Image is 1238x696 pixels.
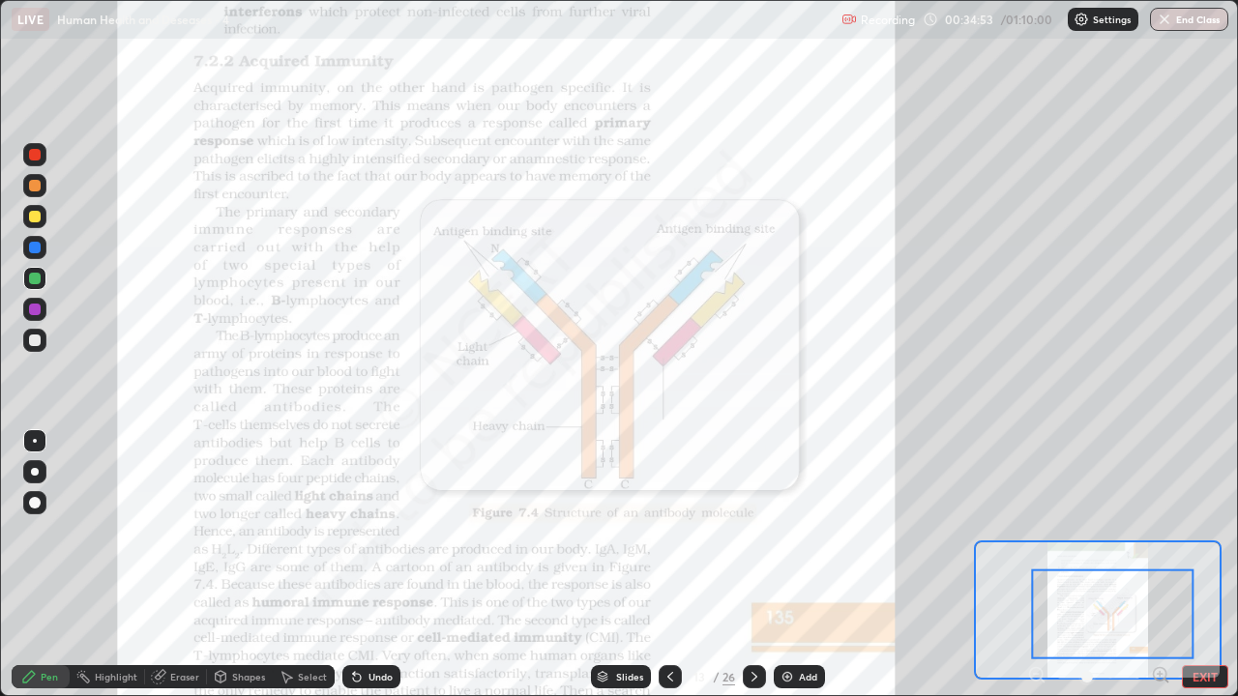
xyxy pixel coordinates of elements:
[41,672,58,681] div: Pen
[1157,12,1172,27] img: end-class-cross
[17,12,44,27] p: LIVE
[841,12,857,27] img: recording.375f2c34.svg
[1074,12,1089,27] img: class-settings-icons
[170,672,199,681] div: Eraser
[780,669,795,684] img: add-slide-button
[95,672,137,681] div: Highlight
[690,671,709,682] div: 13
[722,668,735,685] div: 26
[1093,14,1131,24] p: Settings
[232,672,265,681] div: Shapes
[861,13,915,27] p: Recording
[368,672,393,681] div: Undo
[1150,8,1228,31] button: End Class
[1182,665,1228,688] button: EXIT
[713,671,719,682] div: /
[616,672,643,681] div: Slides
[298,672,327,681] div: Select
[799,672,817,681] div: Add
[57,12,229,27] p: Human Health and Deseases - 4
